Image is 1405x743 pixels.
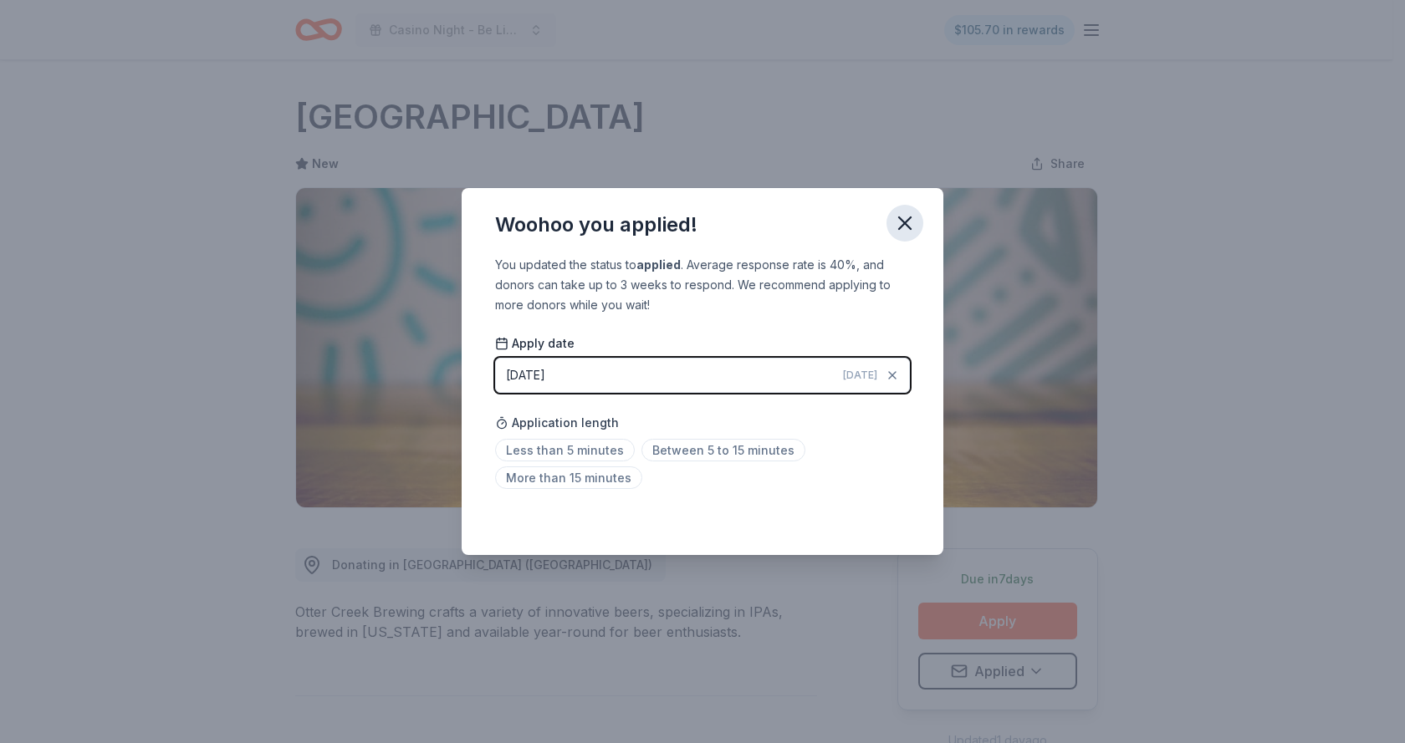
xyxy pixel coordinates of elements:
[495,211,697,238] div: Woohoo you applied!
[506,365,545,385] div: [DATE]
[495,335,575,352] span: Apply date
[495,413,619,433] span: Application length
[495,358,910,393] button: [DATE][DATE]
[641,439,805,461] span: Between 5 to 15 minutes
[636,257,681,272] b: applied
[495,466,642,489] span: More than 15 minutes
[495,255,910,315] div: You updated the status to . Average response rate is 40%, and donors can take up to 3 weeks to re...
[495,439,635,461] span: Less than 5 minutes
[843,369,877,382] span: [DATE]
